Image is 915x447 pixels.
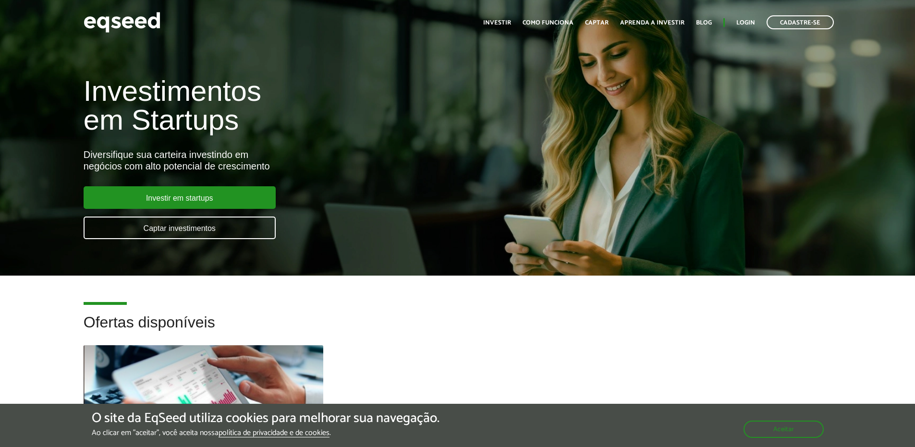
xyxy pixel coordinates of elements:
h2: Ofertas disponíveis [84,314,832,345]
button: Aceitar [744,421,824,438]
a: Aprenda a investir [620,20,684,26]
a: Blog [696,20,712,26]
h5: O site da EqSeed utiliza cookies para melhorar sua navegação. [92,411,439,426]
a: Como funciona [523,20,573,26]
img: EqSeed [84,10,160,35]
a: Captar investimentos [84,217,276,239]
a: Login [736,20,755,26]
a: Investir [483,20,511,26]
a: Cadastre-se [767,15,834,29]
a: Investir em startups [84,186,276,209]
div: Diversifique sua carteira investindo em negócios com alto potencial de crescimento [84,149,527,172]
p: Ao clicar em "aceitar", você aceita nossa . [92,428,439,437]
a: Captar [585,20,609,26]
h1: Investimentos em Startups [84,77,527,134]
a: política de privacidade e de cookies [219,429,329,437]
